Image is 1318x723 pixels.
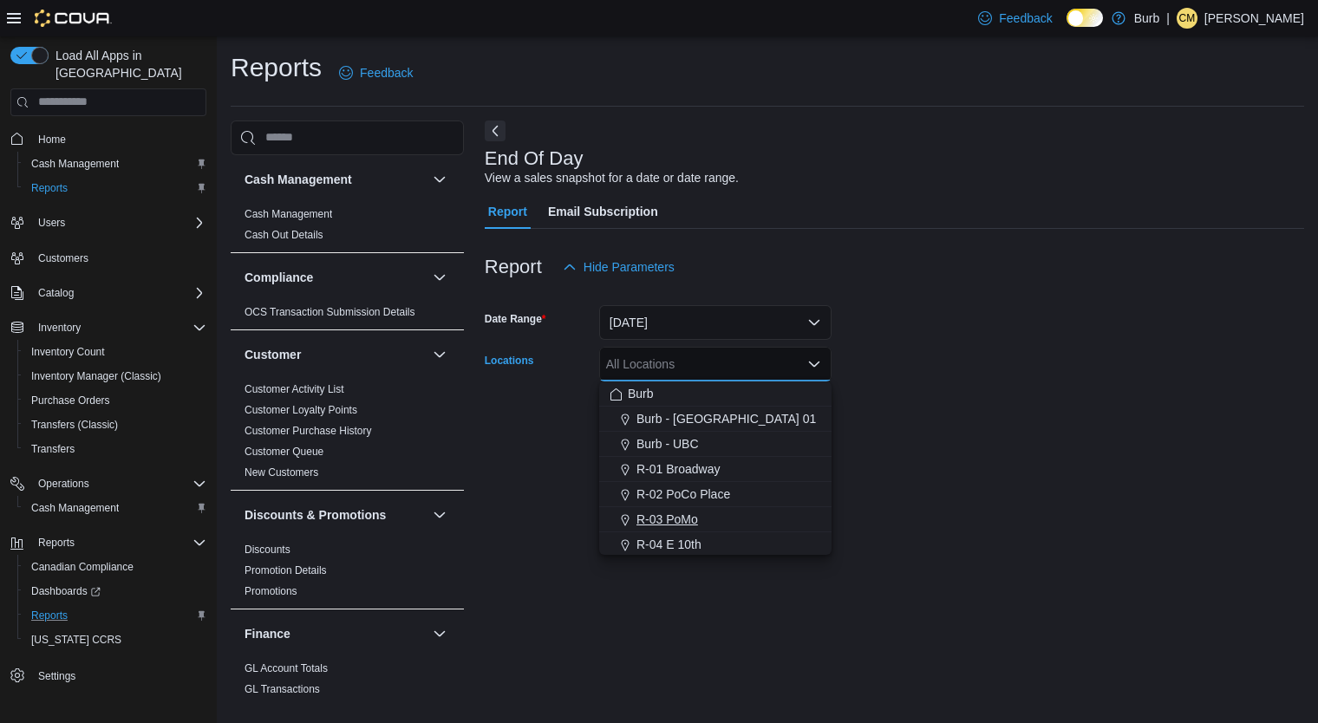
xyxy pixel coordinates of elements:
[429,623,450,644] button: Finance
[429,169,450,190] button: Cash Management
[485,257,542,277] h3: Report
[17,340,213,364] button: Inventory Count
[548,194,658,229] span: Email Subscription
[636,410,816,427] span: Burb - [GEOGRAPHIC_DATA] 01
[599,457,832,482] button: R-01 Broadway
[31,473,206,494] span: Operations
[31,584,101,598] span: Dashboards
[31,609,68,622] span: Reports
[31,532,82,553] button: Reports
[24,342,206,362] span: Inventory Count
[245,682,320,696] span: GL Transactions
[38,536,75,550] span: Reports
[31,666,82,687] a: Settings
[807,357,821,371] button: Close list of options
[31,418,118,432] span: Transfers (Classic)
[38,286,74,300] span: Catalog
[31,394,110,407] span: Purchase Orders
[599,381,832,658] div: Choose from the following options
[429,505,450,525] button: Discounts & Promotions
[31,345,105,359] span: Inventory Count
[24,414,206,435] span: Transfers (Classic)
[245,403,357,417] span: Customer Loyalty Points
[24,498,126,518] a: Cash Management
[35,10,112,27] img: Cova
[636,485,730,503] span: R-02 PoCo Place
[245,506,386,524] h3: Discounts & Promotions
[245,404,357,416] a: Customer Loyalty Points
[24,366,206,387] span: Inventory Manager (Classic)
[1067,9,1103,27] input: Dark Mode
[31,532,206,553] span: Reports
[38,216,65,230] span: Users
[1179,8,1196,29] span: CM
[31,473,96,494] button: Operations
[231,539,464,609] div: Discounts & Promotions
[24,414,125,435] a: Transfers (Classic)
[3,316,213,340] button: Inventory
[24,153,206,174] span: Cash Management
[429,344,450,365] button: Customer
[24,390,206,411] span: Purchase Orders
[636,435,699,453] span: Burb - UBC
[24,439,206,459] span: Transfers
[485,169,739,187] div: View a sales snapshot for a date or date range.
[31,664,206,686] span: Settings
[584,258,675,276] span: Hide Parameters
[245,563,327,577] span: Promotion Details
[488,194,527,229] span: Report
[245,584,297,598] span: Promotions
[1134,8,1160,29] p: Burb
[31,247,206,269] span: Customers
[24,390,117,411] a: Purchase Orders
[231,379,464,490] div: Customer
[245,269,313,286] h3: Compliance
[17,628,213,652] button: [US_STATE] CCRS
[245,425,372,437] a: Customer Purchase History
[31,212,206,233] span: Users
[231,302,464,329] div: Compliance
[31,181,68,195] span: Reports
[31,283,206,303] span: Catalog
[245,683,320,695] a: GL Transactions
[245,207,332,221] span: Cash Management
[599,432,832,457] button: Burb - UBC
[17,364,213,388] button: Inventory Manager (Classic)
[24,178,206,199] span: Reports
[31,369,161,383] span: Inventory Manager (Classic)
[245,661,328,675] span: GL Account Totals
[971,1,1059,36] a: Feedback
[360,64,413,81] span: Feedback
[24,366,168,387] a: Inventory Manager (Classic)
[17,579,213,603] a: Dashboards
[599,305,832,340] button: [DATE]
[636,511,698,528] span: R-03 PoMo
[24,557,140,577] a: Canadian Compliance
[245,424,372,438] span: Customer Purchase History
[17,603,213,628] button: Reports
[245,382,344,396] span: Customer Activity List
[485,354,534,368] label: Locations
[24,629,206,650] span: Washington CCRS
[1204,8,1304,29] p: [PERSON_NAME]
[31,248,95,269] a: Customers
[31,283,81,303] button: Catalog
[3,662,213,687] button: Settings
[17,437,213,461] button: Transfers
[17,413,213,437] button: Transfers (Classic)
[599,507,832,532] button: R-03 PoMo
[245,383,344,395] a: Customer Activity List
[31,633,121,647] span: [US_STATE] CCRS
[245,506,426,524] button: Discounts & Promotions
[636,536,701,553] span: R-04 E 10th
[38,477,89,491] span: Operations
[245,544,290,556] a: Discounts
[31,501,119,515] span: Cash Management
[3,127,213,152] button: Home
[17,152,213,176] button: Cash Management
[24,629,128,650] a: [US_STATE] CCRS
[231,204,464,252] div: Cash Management
[24,498,206,518] span: Cash Management
[245,306,415,318] a: OCS Transaction Submission Details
